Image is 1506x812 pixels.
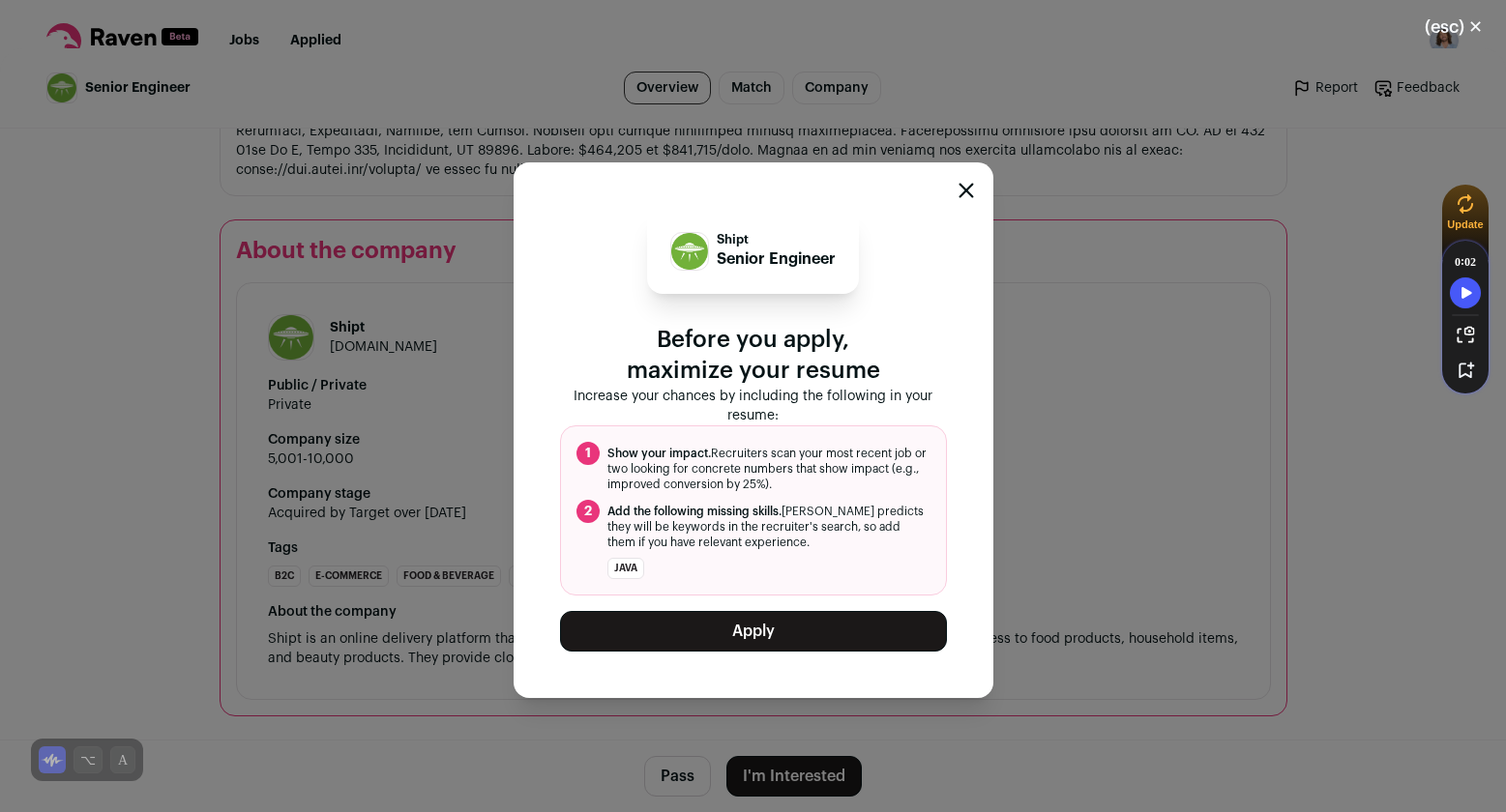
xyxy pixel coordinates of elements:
p: Senior Engineer [717,247,836,271]
p: Before you apply, maximize your resume [560,325,947,387]
span: Add the following missing skills. [607,506,782,517]
span: Recruiters scan your most recent job or two looking for concrete numbers that show impact (e.g., ... [607,446,930,492]
span: 1 [576,442,600,465]
button: Close modal [1402,6,1506,48]
button: Close modal [959,183,974,198]
span: 2 [576,500,600,523]
p: Increase your chances by including the following in your resume: [560,387,947,425]
span: Show your impact. [607,448,711,459]
button: Apply [560,611,947,652]
li: Java [607,558,644,579]
span: [PERSON_NAME] predicts they will be keywords in the recruiter's search, so add them if you have r... [607,504,930,550]
img: 71f70508ea8a7dcb51c2069be81655fd487ca81a9236f3a8178d798ee37e6661.png [671,233,708,270]
p: Shipt [717,232,836,247]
